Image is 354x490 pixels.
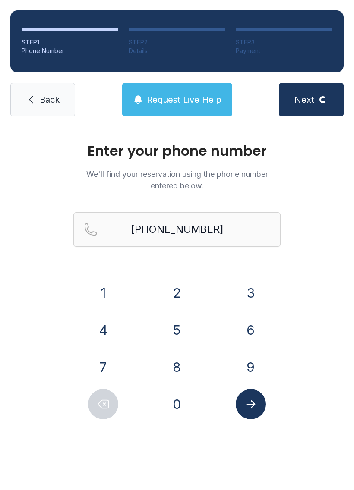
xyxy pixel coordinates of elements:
[129,47,225,55] div: Details
[162,389,192,419] button: 0
[236,315,266,345] button: 6
[40,94,60,106] span: Back
[22,47,118,55] div: Phone Number
[73,168,281,192] p: We'll find your reservation using the phone number entered below.
[73,212,281,247] input: Reservation phone number
[236,278,266,308] button: 3
[73,144,281,158] h1: Enter your phone number
[236,389,266,419] button: Submit lookup form
[162,352,192,382] button: 8
[88,389,118,419] button: Delete number
[236,38,332,47] div: STEP 3
[147,94,221,106] span: Request Live Help
[236,47,332,55] div: Payment
[236,352,266,382] button: 9
[129,38,225,47] div: STEP 2
[88,278,118,308] button: 1
[162,315,192,345] button: 5
[294,94,314,106] span: Next
[162,278,192,308] button: 2
[22,38,118,47] div: STEP 1
[88,352,118,382] button: 7
[88,315,118,345] button: 4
